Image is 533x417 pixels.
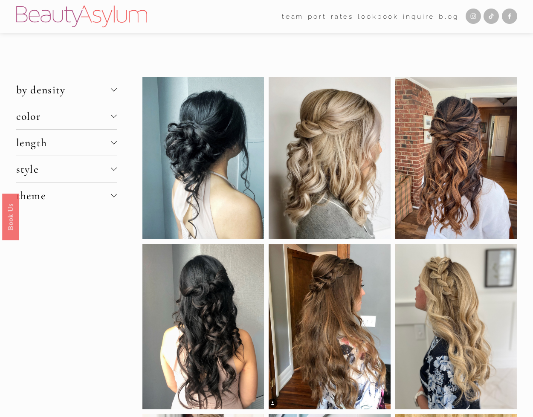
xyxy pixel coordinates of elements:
span: length [16,136,111,149]
a: Inquire [403,10,435,23]
a: TikTok [484,9,499,24]
span: color [16,110,111,123]
a: Book Us [2,194,19,240]
span: theme [16,189,111,202]
button: color [16,103,117,129]
span: style [16,162,111,176]
a: Instagram [466,9,481,24]
button: length [16,130,117,156]
a: port [308,10,327,23]
button: style [16,156,117,182]
a: Facebook [502,9,517,24]
span: by density [16,83,111,96]
a: folder dropdown [282,10,304,23]
a: Lookbook [358,10,399,23]
span: team [282,11,304,23]
button: by density [16,77,117,103]
a: Rates [331,10,353,23]
button: theme [16,182,117,208]
img: Beauty Asylum | Bridal Hair &amp; Makeup Charlotte &amp; Atlanta [16,6,147,28]
a: Blog [439,10,459,23]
